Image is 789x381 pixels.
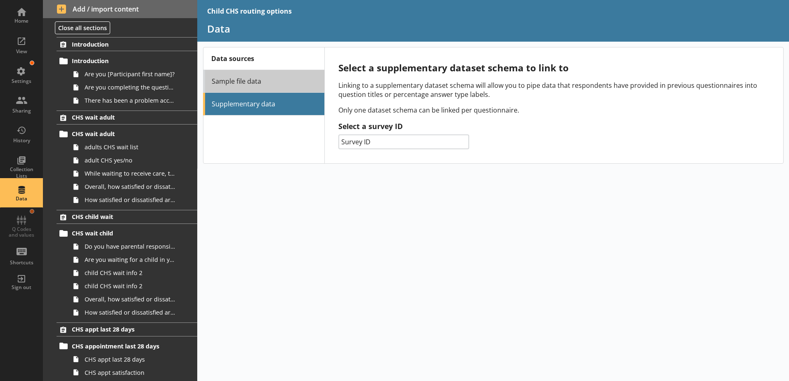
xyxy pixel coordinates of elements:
[7,48,36,55] div: View
[85,169,176,177] span: While waiting to receive care, treatment or advice from the NHS community health service have you...
[72,229,173,237] span: CHS wait child
[85,355,176,363] span: CHS appt last 28 days
[69,253,197,266] a: Are you waiting for a child in your household to receive care, treatment or advice from any of th...
[338,106,758,115] p: Only one dataset schema can be linked per questionnaire.
[85,83,176,91] span: Are you completing the questions on behalf of [Participant first name]?
[69,280,197,293] a: child CHS wait info 2
[72,342,173,350] span: CHS appointment last 28 days
[85,70,176,78] span: Are you [Participant first name]?
[72,130,173,138] span: CHS wait adult
[85,96,176,104] span: There has been a problem accessing the survey
[57,111,197,125] a: CHS wait adult
[72,213,173,221] span: CHS child wait
[85,295,176,303] span: Overall, how satisfied or dissatisfied are you with the communication about the wait for the NHS ...
[69,306,197,319] a: How satisfied or dissatisfied are you with the length of time you have been waiting for the NHS c...
[338,121,758,131] h2: Select a survey ID
[69,353,197,366] a: CHS appt last 28 days
[55,21,110,34] button: Close all sections
[69,293,197,306] a: Overall, how satisfied or dissatisfied are you with the communication about the wait for the NHS ...
[57,54,197,68] a: Introduction
[60,127,197,207] li: CHS wait adultadults CHS wait listadult CHS yes/noWhile waiting to receive care, treatment or adv...
[60,54,197,107] li: IntroductionAre you [Participant first name]?Are you completing the questions on behalf of [Parti...
[43,111,197,207] li: CHS wait adultCHS wait adultadults CHS wait listadult CHS yes/noWhile waiting to receive care, tr...
[57,37,197,51] a: Introduction
[69,154,197,167] a: adult CHS yes/no
[72,325,173,333] span: CHS appt last 28 days
[338,81,758,99] p: Linking to a supplementary dataset schema will allow you to pipe data that respondents have provi...
[85,308,176,316] span: How satisfied or dissatisfied are you with the length of time you have been waiting for the NHS c...
[7,108,36,114] div: Sharing
[85,143,176,151] span: adults CHS wait list
[69,141,197,154] a: adults CHS wait list
[72,40,173,48] span: Introduction
[207,22,779,35] h1: Data
[7,195,36,202] div: Data
[85,242,176,250] span: Do you have parental responsibility for any children aged under 18 years living in your household?
[69,366,197,379] a: CHS appt satisfaction
[57,210,197,224] a: CHS child wait
[72,57,173,65] span: Introduction
[69,240,197,253] a: Do you have parental responsibility for any children aged under 18 years living in your household?
[203,70,324,93] a: Sample file data
[7,166,36,179] div: Collection Lists
[69,193,197,207] a: How satisfied or dissatisfied are you with the length of time you have been waiting for the NHS c...
[7,259,36,266] div: Shortcuts
[203,47,324,70] h2: Data sources
[69,68,197,81] a: Are you [Participant first name]?
[69,94,197,107] a: There has been a problem accessing the survey
[57,322,197,336] a: CHS appt last 28 days
[85,183,176,190] span: Overall, how satisfied or dissatisfied are you with the communication about your wait for the NHS...
[57,227,197,240] a: CHS wait child
[57,5,184,14] span: Add / import content
[57,339,197,353] a: CHS appointment last 28 days
[85,369,176,376] span: CHS appt satisfaction
[85,282,176,290] span: child CHS wait info 2
[7,78,36,85] div: Settings
[57,127,197,141] a: CHS wait adult
[69,266,197,280] a: child CHS wait info 2
[85,256,176,263] span: Are you waiting for a child in your household to receive care, treatment or advice from any of th...
[85,156,176,164] span: adult CHS yes/no
[7,284,36,291] div: Sign out
[7,18,36,24] div: Home
[60,227,197,319] li: CHS wait childDo you have parental responsibility for any children aged under 18 years living in ...
[43,210,197,319] li: CHS child waitCHS wait childDo you have parental responsibility for any children aged under 18 ye...
[43,37,197,107] li: IntroductionIntroductionAre you [Participant first name]?Are you completing the questions on beha...
[85,269,176,277] span: child CHS wait info 2
[338,61,758,74] h2: Select a supplementary dataset schema to link to
[69,81,197,94] a: Are you completing the questions on behalf of [Participant first name]?
[85,196,176,204] span: How satisfied or dissatisfied are you with the length of time you have been waiting for the NHS c...
[69,167,197,180] a: While waiting to receive care, treatment or advice from the NHS community health service have you...
[7,137,36,144] div: History
[72,113,173,121] span: CHS wait adult
[207,7,292,16] div: Child CHS routing options
[69,180,197,193] a: Overall, how satisfied or dissatisfied are you with the communication about your wait for the NHS...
